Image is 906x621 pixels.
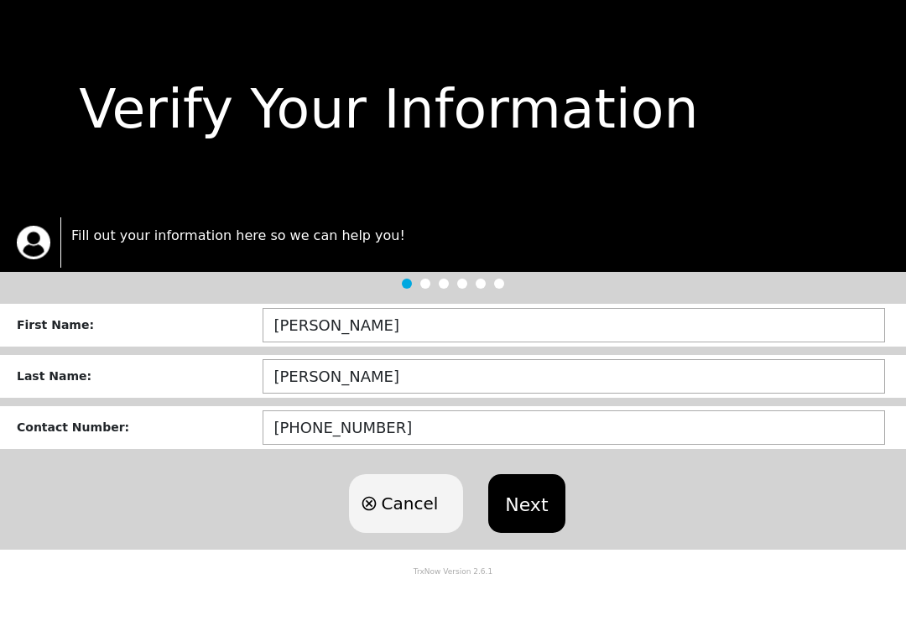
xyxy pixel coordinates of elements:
div: Verify Your Information [18,68,888,149]
div: Last Name : [17,368,263,385]
button: Cancel [349,474,463,533]
input: ex: JOHN [263,308,885,342]
input: ex: DOE [263,359,885,394]
div: First Name : [17,316,263,334]
img: trx now logo [17,226,50,259]
input: (123) 456-7890 [263,410,885,445]
span: Cancel [381,491,438,516]
button: Next [488,474,565,533]
div: Contact Number : [17,419,263,436]
p: Fill out your information here so we can help you! [71,226,889,246]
